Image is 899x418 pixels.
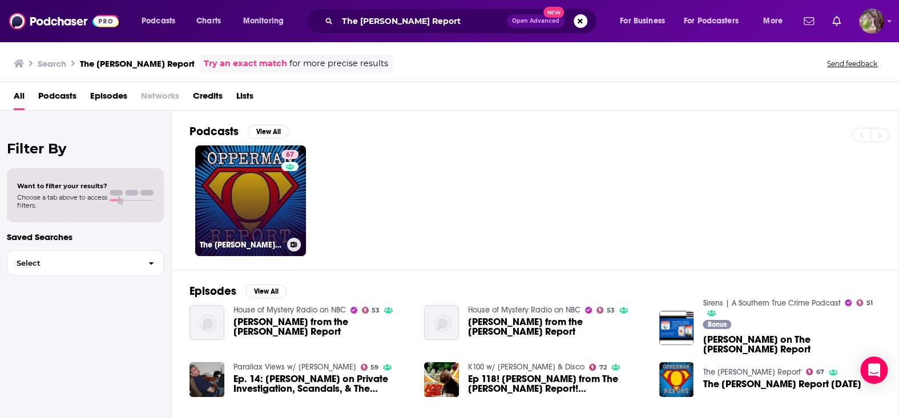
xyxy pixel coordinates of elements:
h3: The [PERSON_NAME] Report' [200,240,283,250]
a: Charts [189,12,228,30]
span: Podcasts [142,13,175,29]
span: [PERSON_NAME] on The [PERSON_NAME] Report [703,335,880,354]
a: Show notifications dropdown [828,11,845,31]
span: Monitoring [243,13,284,29]
span: Select [7,259,139,267]
a: Credits [193,87,223,110]
a: 67The [PERSON_NAME] Report' [195,145,306,256]
button: open menu [676,12,755,30]
h2: Episodes [190,284,236,298]
img: Ed Opperman from the Opperman Report [190,305,224,340]
span: 67 [286,149,294,161]
span: 72 [599,365,607,370]
button: View All [245,285,287,298]
a: House of Mystery Radio on NBC [468,305,580,315]
button: View All [248,125,289,139]
span: Logged in as MSanz [859,9,884,34]
span: Charts [196,13,221,29]
a: Episodes [90,87,127,110]
button: open menu [235,12,299,30]
span: New [543,7,564,18]
span: 67 [816,370,824,375]
a: K100 w/ Konnan & Disco [468,362,584,372]
img: The Opperman Report 2013 11 14 [659,362,694,397]
span: 51 [866,301,873,306]
span: More [763,13,783,29]
a: 59 [361,364,379,371]
button: open menu [612,12,679,30]
a: 53 [596,307,615,314]
span: For Podcasters [684,13,739,29]
span: The [PERSON_NAME] Report [DATE] [703,379,861,389]
span: 59 [370,365,378,370]
div: Open Intercom Messenger [860,356,888,384]
span: 53 [607,308,615,313]
img: User Profile [859,9,884,34]
button: open menu [134,12,190,30]
h2: Podcasts [190,124,239,139]
button: Select [7,250,164,276]
span: Want to filter your results? [17,182,107,190]
img: Ed Opperman from the Opperman Report [424,305,459,340]
button: Send feedback [824,59,881,68]
a: Ed Opperman from the Opperman Report [233,317,411,336]
span: Ep 118! [PERSON_NAME] from The [PERSON_NAME] Report! [PERSON_NAME] on UFC! [PERSON_NAME] is here ... [468,374,646,393]
img: Ep. 14: Ed Opperman on Private Investigation, Scandals, & The Opperman Report [190,362,224,397]
span: Choose a tab above to access filters. [17,193,107,209]
img: Podchaser - Follow, Share and Rate Podcasts [9,10,119,32]
span: Networks [141,87,179,110]
span: Ep. 14: [PERSON_NAME] on Private Investigation, Scandals, & The [PERSON_NAME] Report [233,374,411,393]
button: Show profile menu [859,9,884,34]
span: for more precise results [289,57,388,70]
h2: Filter By [7,140,164,157]
a: Try an exact match [204,57,287,70]
img: Raven Rollins on The Opperman Report [659,311,694,346]
a: The Opperman Report' [703,367,801,377]
h3: The [PERSON_NAME] Report [80,58,195,69]
a: 67 [281,150,299,159]
a: Podcasts [38,87,76,110]
a: 53 [362,307,380,314]
input: Search podcasts, credits, & more... [337,12,507,30]
a: Ep. 14: Ed Opperman on Private Investigation, Scandals, & The Opperman Report [233,374,411,393]
span: Open Advanced [512,18,559,24]
a: Show notifications dropdown [799,11,819,31]
a: EpisodesView All [190,284,287,298]
span: For Business [620,13,665,29]
a: Parallax Views w/ J.G. Michael [233,362,356,372]
button: Open AdvancedNew [507,14,565,28]
a: PodcastsView All [190,124,289,139]
img: Ep 118! Ed Opperman from The Opperman Report! Shane Helms on UFC! J George is here and more! [424,362,459,397]
a: Raven Rollins on The Opperman Report [703,335,880,354]
span: [PERSON_NAME] from the [PERSON_NAME] Report [233,317,411,336]
div: Search podcasts, credits, & more... [317,8,608,34]
span: 53 [372,308,380,313]
a: House of Mystery Radio on NBC [233,305,346,315]
a: 51 [856,299,873,306]
a: Ep 118! Ed Opperman from The Opperman Report! Shane Helms on UFC! J George is here and more! [468,374,646,393]
a: 67 [806,368,824,375]
a: Lists [236,87,253,110]
a: Ed Opperman from the Opperman Report [468,317,646,336]
a: The Opperman Report 2013 11 14 [703,379,861,389]
a: All [14,87,25,110]
span: [PERSON_NAME] from the [PERSON_NAME] Report [468,317,646,336]
a: Sirens | A Southern True Crime Podcast [703,298,840,308]
h3: Search [38,58,66,69]
p: Saved Searches [7,232,164,242]
a: 72 [589,364,607,371]
span: Bonus [708,321,727,328]
button: open menu [755,12,797,30]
